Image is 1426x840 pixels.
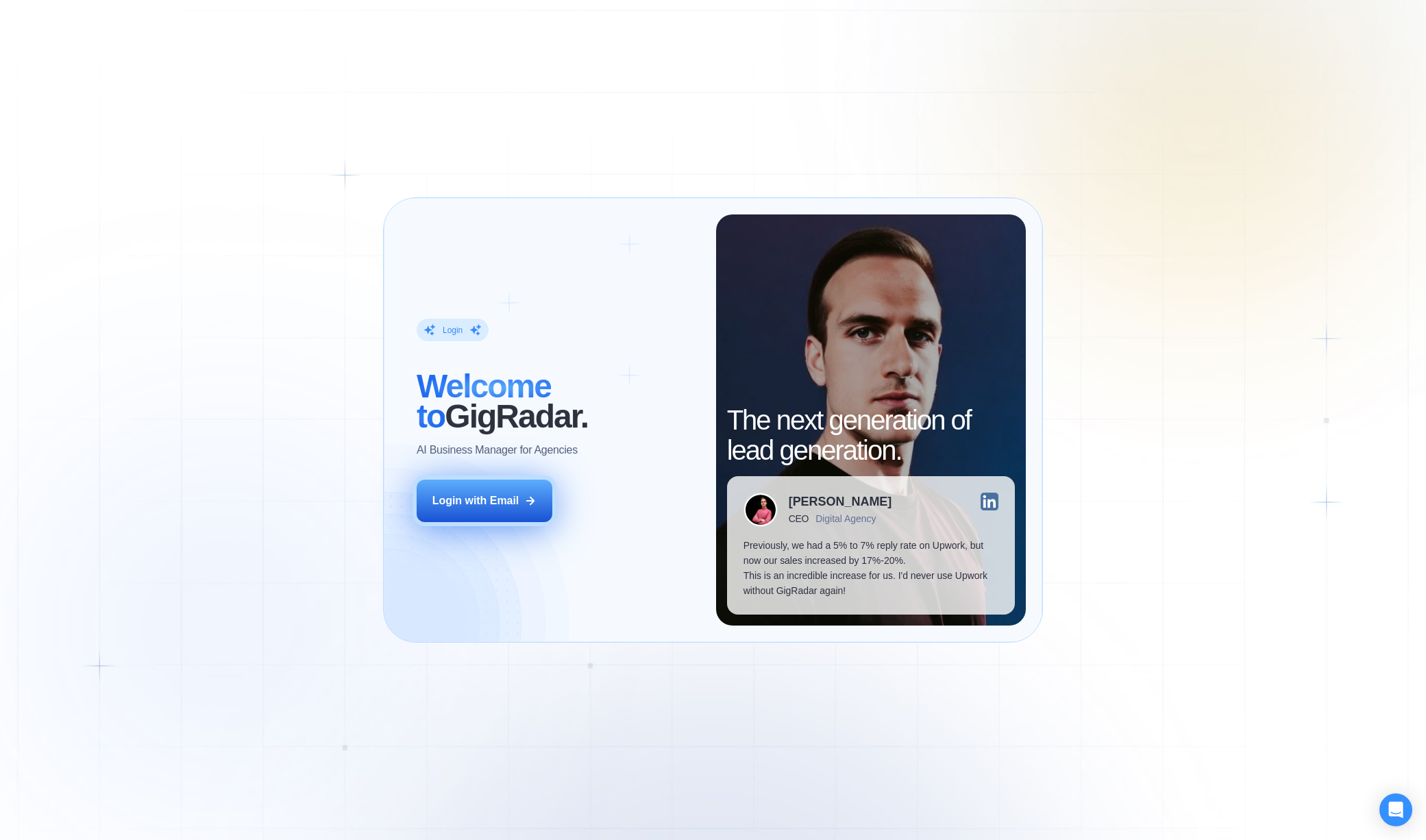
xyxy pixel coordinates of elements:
[432,493,519,508] div: Login with Email
[417,371,700,432] h2: ‍ GigRadar.
[417,443,578,458] p: AI Business Manager for Agencies
[417,368,551,434] span: Welcome to
[1379,793,1412,826] div: Open Intercom Messenger
[789,495,892,508] div: [PERSON_NAME]
[417,480,552,522] button: Login with Email
[815,513,876,524] div: Digital Agency
[743,538,998,598] p: Previously, we had a 5% to 7% reply rate on Upwork, but now our sales increased by 17%-20%. This ...
[789,513,809,524] div: CEO
[443,324,463,335] div: Login
[727,405,1015,465] h2: The next generation of lead generation.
